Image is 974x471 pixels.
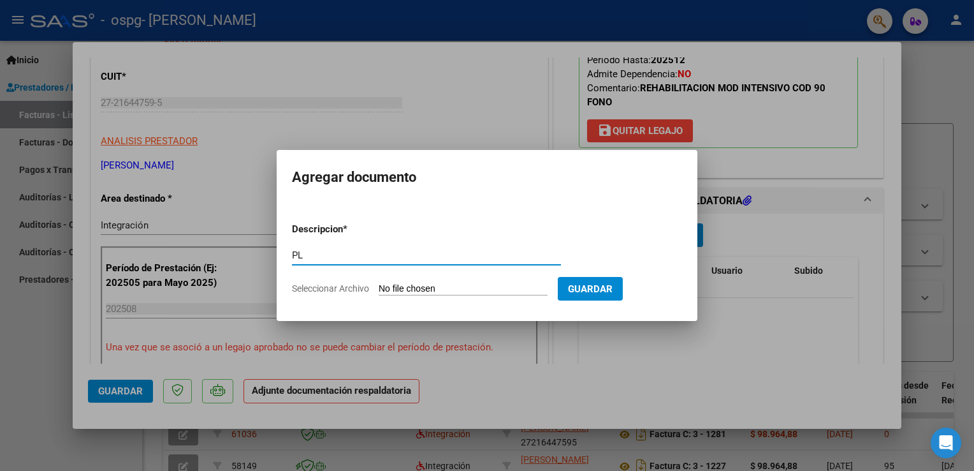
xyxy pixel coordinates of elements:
p: Descripcion [292,222,409,237]
div: Open Intercom Messenger [931,428,961,458]
span: Seleccionar Archivo [292,283,369,294]
span: Guardar [568,283,613,295]
button: Guardar [558,277,623,301]
h2: Agregar documento [292,165,682,190]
